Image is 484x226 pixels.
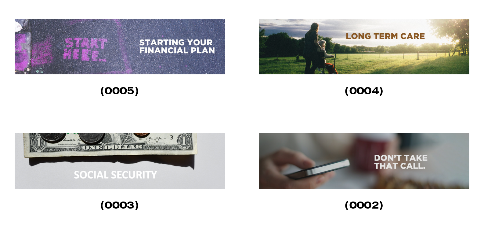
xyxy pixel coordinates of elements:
[100,199,139,211] strong: (0003)
[345,199,384,211] strong: (0002)
[345,84,384,97] strong: (0004)
[15,19,225,74] img: Overcoming the Overwhelm of Starting Your Financial Plan&nbsp;(005) Let's face it; we all love to...
[100,84,139,97] strong: (0005)
[259,19,469,74] img: Planning for Long Term Care (004) If you are in your 40’s, 50’s, or even 60’s and healthy, long-t...
[15,133,225,189] img: Social Security (003) Recently a friend of mine said he walked into his parent's home where he sa...
[259,133,469,189] img: Practical Steps for Identity Theft (002) It’s happened to all of us. The phone rings and you don’...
